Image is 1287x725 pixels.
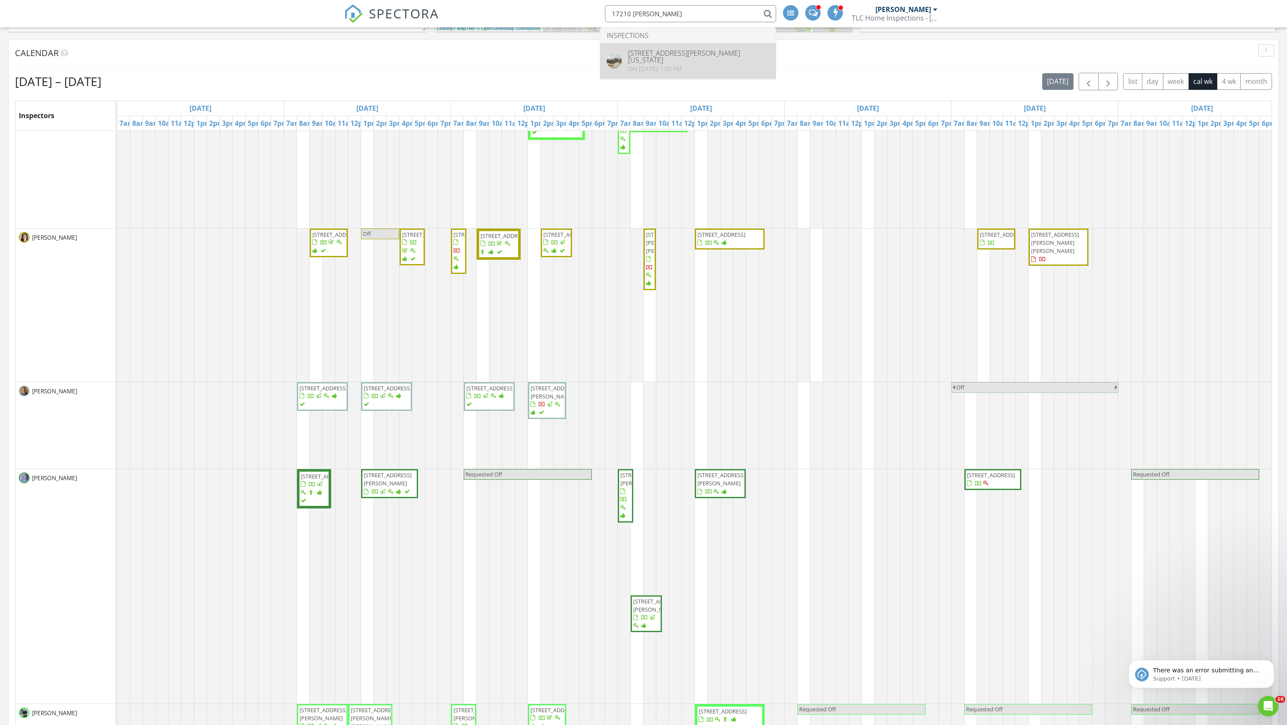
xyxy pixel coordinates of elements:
img: dsc_2895copycombo.jpeg [19,707,30,718]
a: 7pm [271,116,291,130]
a: 9am [310,116,329,130]
a: 12pm [682,116,705,130]
span: [STREET_ADDRESS][PERSON_NAME][PERSON_NAME] [646,231,694,255]
iframe: Intercom live chat [1258,696,1278,716]
a: 2pm [374,116,393,130]
a: 3pm [220,116,239,130]
a: 1pm [862,116,881,130]
span: Off [363,230,371,238]
a: 7pm [939,116,958,130]
div: On [DATE] 1:00 pm [628,65,769,72]
a: 1pm [528,116,547,130]
span: [STREET_ADDRESS] [312,231,360,238]
a: 7pm [438,116,457,130]
span: [STREET_ADDRESS] [402,231,450,238]
a: 11am [836,116,859,130]
a: 5pm [1080,116,1099,130]
span: [PERSON_NAME] [30,233,79,242]
span: [STREET_ADDRESS] [454,231,501,238]
span: [STREET_ADDRESS][PERSON_NAME] [620,471,668,487]
a: 2pm [875,116,894,130]
button: cal wk [1189,73,1218,90]
a: Leaflet [437,26,451,31]
a: 10am [656,116,679,130]
button: [DATE] [1042,73,1073,90]
a: 3pm [554,116,573,130]
a: 9am [1144,116,1163,130]
div: [STREET_ADDRESS][PERSON_NAME][US_STATE] [628,50,769,63]
a: 8am [631,116,650,130]
a: 6pm [1093,116,1112,130]
div: [PERSON_NAME] [875,5,931,14]
a: Go to August 27, 2025 [688,101,714,115]
button: day [1142,73,1163,90]
a: 4pm [400,116,419,130]
button: month [1240,73,1272,90]
span: Requested Off [1133,470,1170,478]
span: [STREET_ADDRESS][PERSON_NAME][PERSON_NAME] [1031,231,1079,255]
span: [STREET_ADDRESS] [531,706,578,714]
span: [STREET_ADDRESS] [300,384,347,392]
a: 1pm [194,116,214,130]
span: [STREET_ADDRESS] [980,231,1028,238]
a: 7am [785,116,804,130]
a: 10am [990,116,1013,130]
a: 11am [502,116,525,130]
span: [STREET_ADDRESS] [543,231,591,238]
a: 1pm [361,116,380,130]
div: | [435,25,543,32]
a: 10am [823,116,846,130]
a: © OpenStreetMap contributors [477,26,540,31]
a: 8am [130,116,149,130]
a: 7am [1118,116,1138,130]
a: 8am [1131,116,1151,130]
span: [PERSON_NAME] [30,709,79,717]
a: © MapTiler [452,26,475,31]
a: 2pm [541,116,560,130]
a: 4pm [1234,116,1253,130]
span: Off [956,383,964,391]
a: 2pm [207,116,226,130]
span: [STREET_ADDRESS][PERSON_NAME] [633,597,681,613]
span: SPECTORA [369,4,439,22]
a: 10am [156,116,179,130]
a: 2pm [708,116,727,130]
span: [STREET_ADDRESS] [466,384,514,392]
a: 8am [464,116,483,130]
a: 5pm [579,116,599,130]
span: Requested Off [966,705,1003,713]
a: 12pm [1183,116,1206,130]
a: 5pm [412,116,432,130]
img: justin.jpg [19,386,30,396]
li: Inspections [600,28,776,43]
a: 7am [952,116,971,130]
a: 12pm [849,116,872,130]
span: [STREET_ADDRESS][PERSON_NAME] [300,706,347,722]
span: 16 [1275,696,1285,703]
a: 7pm [772,116,791,130]
a: 4pm [900,116,919,130]
a: 6pm [926,116,945,130]
a: 2pm [1041,116,1061,130]
a: 7am [117,116,136,130]
a: 3pm [721,116,740,130]
span: [PERSON_NAME] [30,387,79,395]
a: 4pm [566,116,586,130]
a: 5pm [746,116,765,130]
button: week [1163,73,1189,90]
a: 9am [477,116,496,130]
a: 10am [1157,116,1180,130]
div: TLC Home Inspections - Austin [852,14,937,22]
span: [STREET_ADDRESS] [967,471,1015,479]
span: [STREET_ADDRESS][PERSON_NAME] [364,471,412,487]
a: 4pm [733,116,753,130]
a: 12pm [348,116,371,130]
span: [STREET_ADDRESS] [480,232,528,240]
span: [STREET_ADDRESS][PERSON_NAME] [697,471,745,487]
a: 10am [489,116,513,130]
a: Go to August 26, 2025 [521,101,547,115]
a: 1pm [695,116,714,130]
a: Go to August 24, 2025 [187,101,214,115]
